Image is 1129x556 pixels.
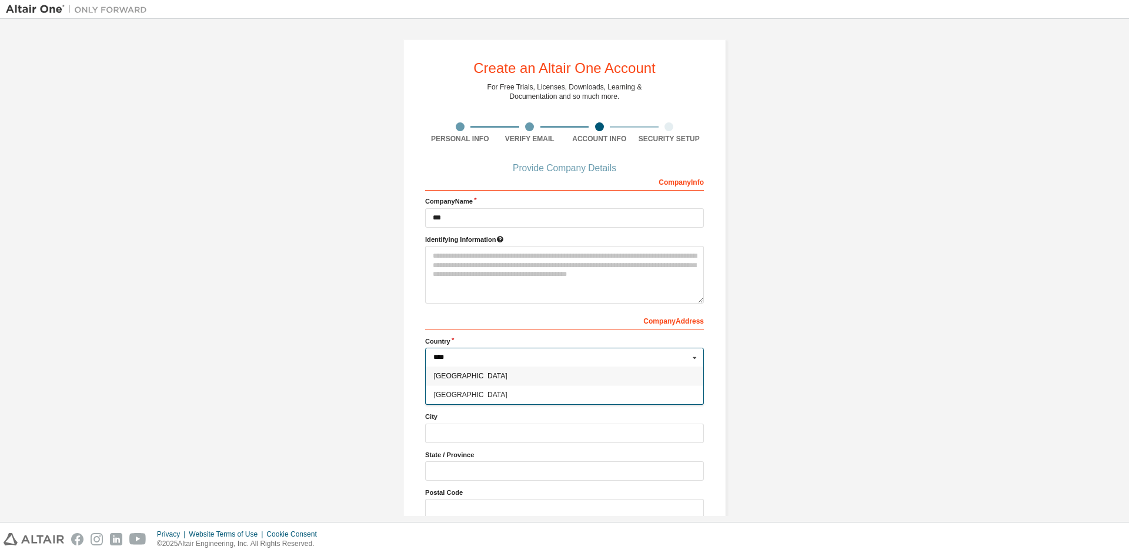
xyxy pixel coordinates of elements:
div: For Free Trials, Licenses, Downloads, Learning & Documentation and so much more. [487,82,642,101]
div: Personal Info [425,134,495,144]
label: State / Province [425,450,704,460]
div: Verify Email [495,134,565,144]
div: Privacy [157,530,189,539]
img: instagram.svg [91,533,103,545]
div: Company Address [425,311,704,329]
img: linkedin.svg [110,533,122,545]
img: youtube.svg [129,533,146,545]
img: facebook.svg [71,533,83,545]
label: Postal Code [425,488,704,497]
p: © 2025 Altair Engineering, Inc. All Rights Reserved. [157,539,324,549]
span: [GEOGRAPHIC_DATA] [434,391,696,398]
label: Country [425,337,704,346]
div: Create an Altair One Account [473,61,656,75]
img: Altair One [6,4,153,15]
label: Please provide any information that will help our support team identify your company. Email and n... [425,235,704,244]
img: altair_logo.svg [4,533,64,545]
div: Provide Company Details [425,165,704,172]
label: Company Name [425,197,704,206]
span: [GEOGRAPHIC_DATA] [434,373,696,380]
div: Security Setup [634,134,704,144]
div: Cookie Consent [266,530,323,539]
div: Company Info [425,172,704,191]
div: Website Terms of Use [189,530,266,539]
div: Account Info [564,134,634,144]
label: City [425,412,704,421]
